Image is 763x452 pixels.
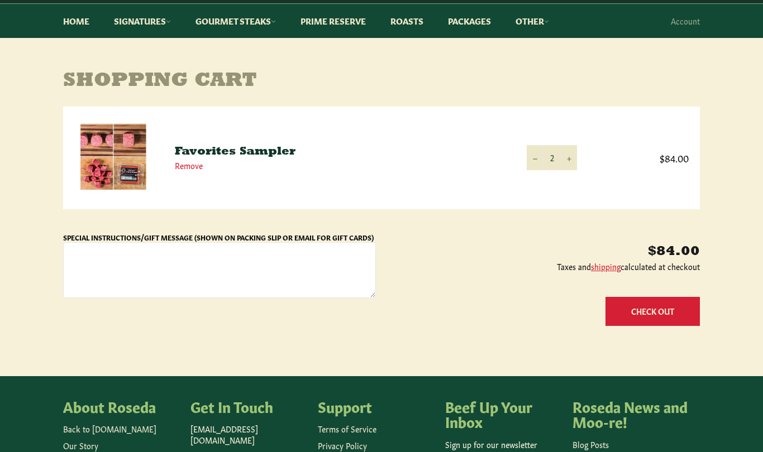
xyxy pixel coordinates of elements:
[63,398,179,414] h4: About Roseda
[665,4,705,37] a: Account
[387,261,700,272] p: Taxes and calculated at checkout
[289,4,377,38] a: Prime Reserve
[190,398,307,414] h4: Get In Touch
[190,424,307,445] p: [EMAIL_ADDRESS][DOMAIN_NAME]
[605,297,700,325] button: Check Out
[63,440,98,451] a: Our Story
[175,146,295,157] a: Favorites Sampler
[504,4,560,38] a: Other
[63,233,374,242] label: Special Instructions/Gift Message (Shown on Packing Slip or Email for Gift Cards)
[63,423,156,434] a: Back to [DOMAIN_NAME]
[445,398,561,429] h4: Beef Up Your Inbox
[63,70,700,93] h1: Shopping Cart
[175,160,203,171] a: Remove
[52,4,101,38] a: Home
[527,145,543,170] button: Reduce item quantity by one
[560,145,577,170] button: Increase item quantity by one
[437,4,502,38] a: Packages
[387,243,700,261] p: $84.00
[379,4,435,38] a: Roasts
[445,439,561,450] p: Sign up for our newsletter
[80,123,147,190] img: Favorites Sampler
[318,398,434,414] h4: Support
[184,4,287,38] a: Gourmet Steaks
[318,423,376,434] a: Terms of Service
[599,151,689,164] span: $84.00
[573,398,689,429] h4: Roseda News and Moo-re!
[103,4,182,38] a: Signatures
[318,440,367,451] a: Privacy Policy
[573,439,609,450] a: Blog Posts
[591,261,621,272] a: shipping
